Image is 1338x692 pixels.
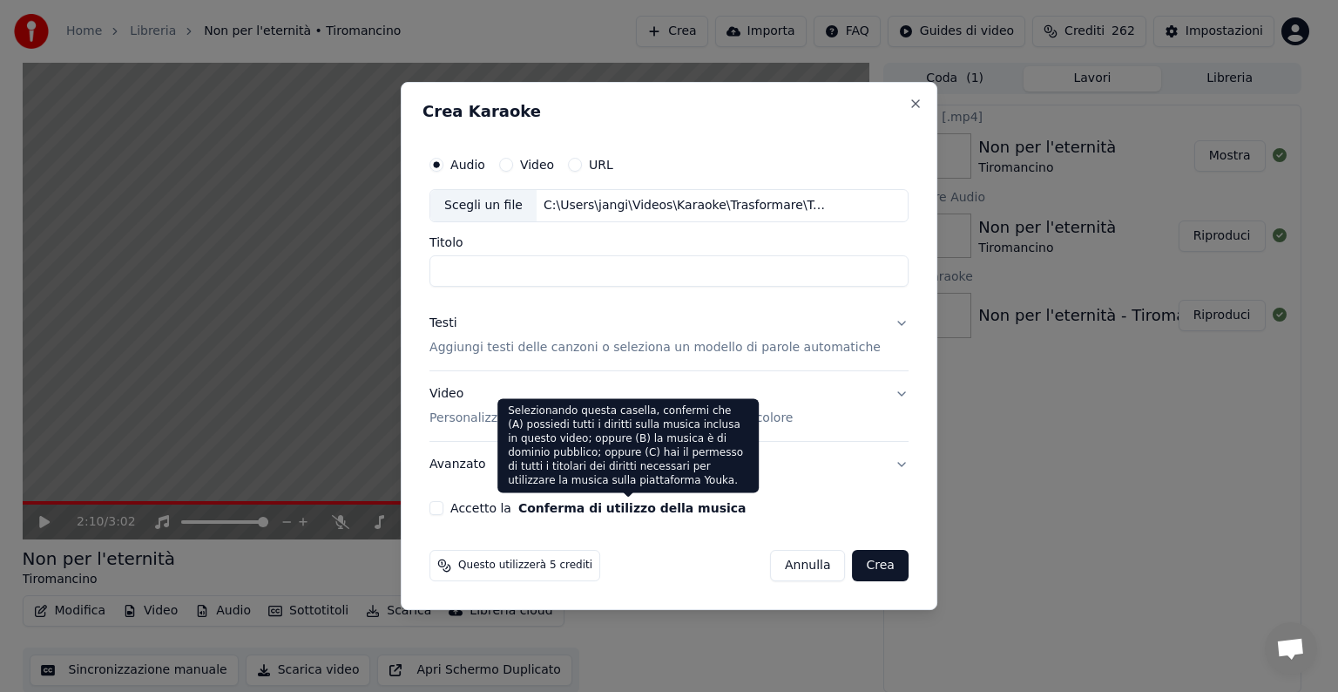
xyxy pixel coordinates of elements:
[429,339,881,356] p: Aggiungi testi delle canzoni o seleziona un modello di parole automatiche
[450,502,746,514] label: Accetto la
[450,159,485,171] label: Audio
[422,104,916,119] h2: Crea Karaoke
[537,197,833,214] div: C:\Users\jangi\Videos\Karaoke\Trasformare\Tracce\Tiromancino\Onda che vai - Tiromancino - Karaoke...
[520,159,554,171] label: Video
[589,159,613,171] label: URL
[429,315,456,332] div: Testi
[429,385,793,427] div: Video
[429,301,909,370] button: TestiAggiungi testi delle canzoni o seleziona un modello di parole automatiche
[518,502,747,514] button: Accetto la
[497,399,759,493] div: Selezionando questa casella, confermi che (A) possiedi tutti i diritti sulla musica inclusa in qu...
[770,550,846,581] button: Annulla
[430,190,537,221] div: Scegli un file
[429,236,909,248] label: Titolo
[853,550,909,581] button: Crea
[458,559,592,573] span: Questo utilizzerà 5 crediti
[429,371,909,441] button: VideoPersonalizza il video karaoke: usa immagine, video o colore
[429,442,909,487] button: Avanzato
[429,410,793,427] p: Personalizza il video karaoke: usa immagine, video o colore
